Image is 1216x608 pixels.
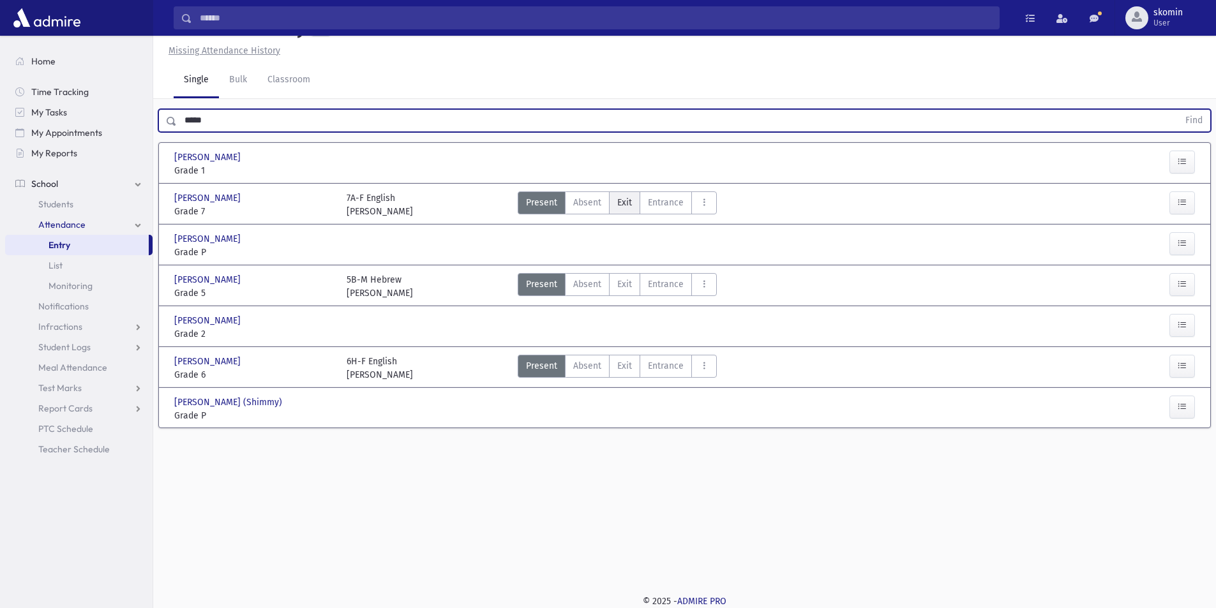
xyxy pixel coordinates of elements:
span: Grade P [174,409,334,422]
span: Grade P [174,246,334,259]
span: [PERSON_NAME] [174,151,243,164]
a: Time Tracking [5,82,153,102]
a: Infractions [5,316,153,337]
a: Test Marks [5,378,153,398]
a: Meal Attendance [5,357,153,378]
span: [PERSON_NAME] [174,232,243,246]
span: Test Marks [38,382,82,394]
u: Missing Attendance History [169,45,280,56]
a: Home [5,51,153,71]
span: [PERSON_NAME] (Shimmy) [174,396,285,409]
span: [PERSON_NAME] [174,191,243,205]
a: Classroom [257,63,320,98]
span: Teacher Schedule [38,443,110,455]
a: School [5,174,153,194]
div: 5B-M Hebrew [PERSON_NAME] [347,273,413,300]
div: AttTypes [518,191,717,218]
a: PTC Schedule [5,419,153,439]
span: My Reports [31,147,77,159]
div: AttTypes [518,273,717,300]
span: Present [526,196,557,209]
span: Grade 5 [174,286,334,300]
span: Grade 6 [174,368,334,382]
a: Missing Attendance History [163,45,280,56]
span: Grade 7 [174,205,334,218]
span: Student Logs [38,341,91,353]
span: List [49,260,63,271]
span: My Appointments [31,127,102,138]
span: Entrance [648,359,684,373]
a: My Tasks [5,102,153,122]
span: Infractions [38,321,82,332]
span: Present [526,359,557,373]
a: My Appointments [5,122,153,143]
span: Exit [617,196,632,209]
span: Meal Attendance [38,362,107,373]
span: Absent [573,359,601,373]
img: AdmirePro [10,5,84,31]
span: Grade 1 [174,164,334,177]
a: Report Cards [5,398,153,419]
span: Present [526,278,557,291]
button: Find [1178,110,1210,131]
span: Absent [573,196,601,209]
span: School [31,178,58,189]
span: Home [31,56,56,67]
a: Monitoring [5,276,153,296]
input: Search [192,6,999,29]
span: Attendance [38,219,86,230]
span: [PERSON_NAME] [174,314,243,327]
a: Attendance [5,214,153,235]
a: Notifications [5,296,153,316]
a: Teacher Schedule [5,439,153,459]
a: List [5,255,153,276]
a: Student Logs [5,337,153,357]
span: Exit [617,278,632,291]
span: Students [38,198,73,210]
div: AttTypes [518,355,717,382]
a: Entry [5,235,149,255]
a: Bulk [219,63,257,98]
div: © 2025 - [174,595,1196,608]
div: 6H-F English [PERSON_NAME] [347,355,413,382]
span: Grade 2 [174,327,334,341]
span: Time Tracking [31,86,89,98]
span: skomin [1153,8,1183,18]
span: Exit [617,359,632,373]
span: PTC Schedule [38,423,93,434]
a: Single [174,63,219,98]
span: Entry [49,239,70,251]
span: Absent [573,278,601,291]
span: Entrance [648,196,684,209]
span: Entrance [648,278,684,291]
div: 7A-F English [PERSON_NAME] [347,191,413,218]
span: My Tasks [31,107,67,118]
span: Notifications [38,300,89,312]
a: Students [5,194,153,214]
span: Report Cards [38,403,93,414]
a: My Reports [5,143,153,163]
span: [PERSON_NAME] [174,273,243,286]
span: [PERSON_NAME] [174,355,243,368]
span: User [1153,18,1183,28]
span: Monitoring [49,280,93,292]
